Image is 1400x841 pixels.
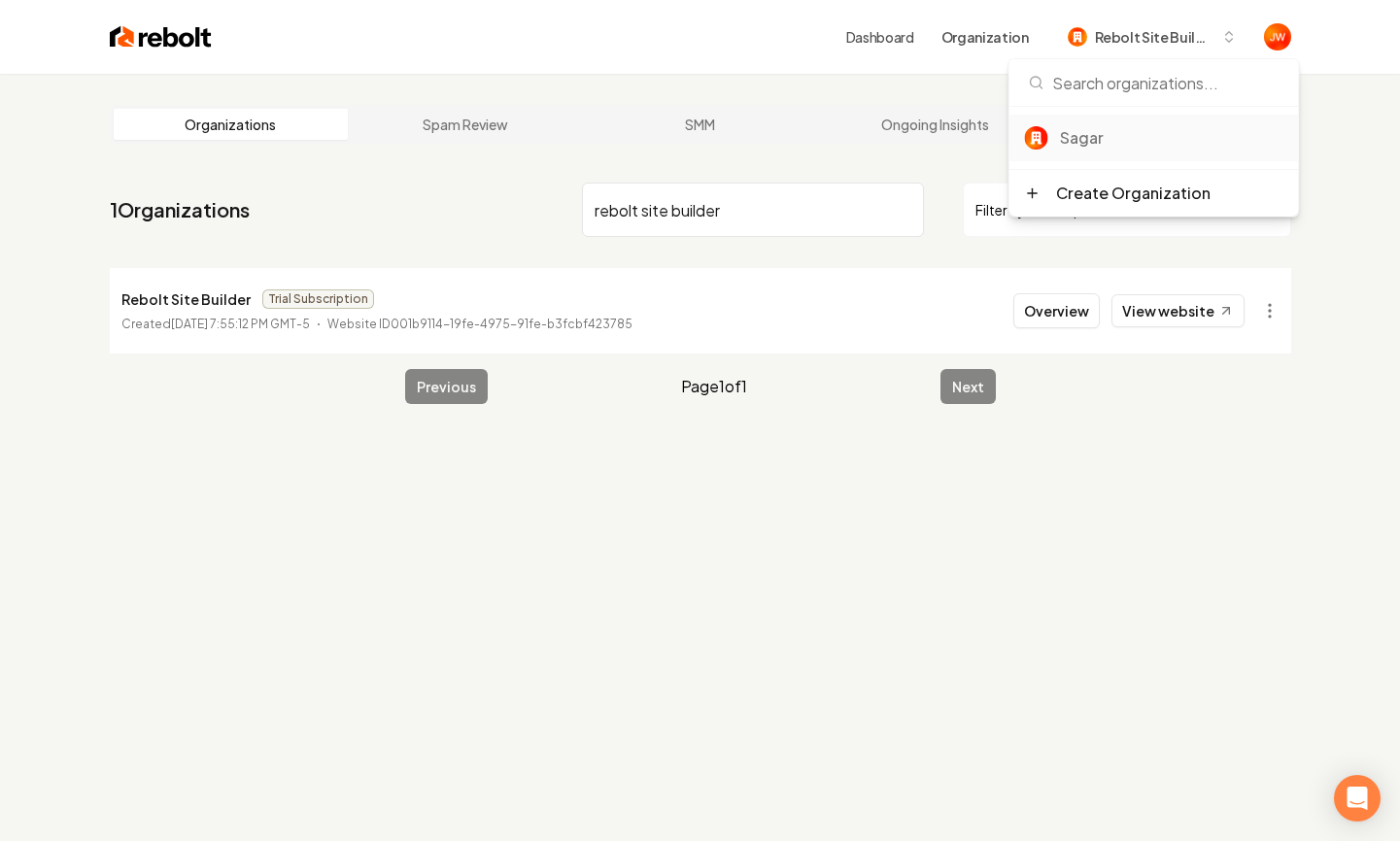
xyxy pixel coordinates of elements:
img: Rebolt Logo [110,23,212,50]
button: Open user button [1264,23,1291,50]
img: Sagar [1025,126,1048,150]
p: Website ID 001b9114-19fe-4975-91fe-b3fcbf423785 [327,315,632,334]
img: John Williams [1264,23,1291,50]
a: Dashboard [846,27,914,47]
input: Search organizations... [1021,59,1287,106]
input: Search by name or ID [582,183,924,237]
button: Organization [930,19,1041,54]
span: Rebolt Site Builder [1095,27,1213,48]
div: Open Intercom Messenger [1334,775,1381,822]
p: Rebolt Site Builder [121,287,251,311]
span: Page 1 of 1 [681,375,747,398]
p: Created [121,315,310,334]
div: Sagar [1060,126,1283,150]
a: Ongoing Insights [817,109,1052,140]
div: Create Organization [1056,182,1211,205]
button: Overview [1013,293,1100,328]
span: Trial Subscription [262,289,374,309]
img: Rebolt Site Builder [1068,27,1087,47]
a: View website [1111,294,1245,327]
a: Spam Review [348,109,583,140]
a: Organizations [114,109,349,140]
time: [DATE] 7:55:12 PM GMT-5 [171,317,310,331]
a: SMM [583,109,818,140]
a: 1Organizations [110,196,250,223]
